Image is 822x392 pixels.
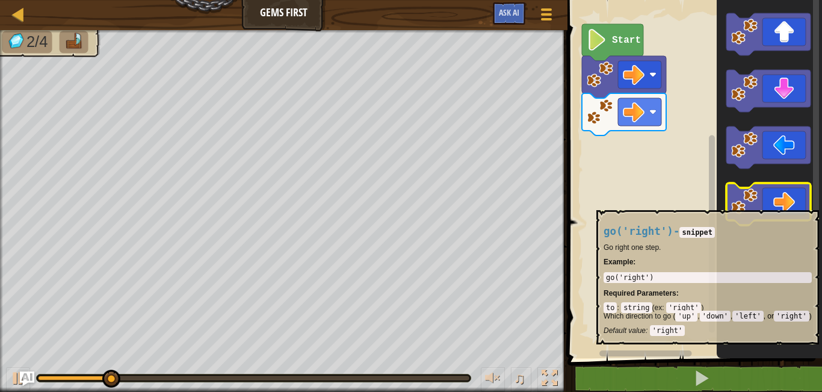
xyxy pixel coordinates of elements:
[676,289,679,297] span: :
[60,31,88,53] li: Go to the raft.
[499,7,519,18] span: Ask AI
[26,33,48,51] span: 2/4
[604,326,646,335] span: Default value
[481,367,505,392] button: Adjust volume
[537,367,561,392] button: Toggle fullscreen
[604,289,676,297] span: Required Parameters
[655,303,663,312] span: ex
[621,302,652,313] code: string
[700,311,731,322] code: 'down'
[646,326,650,335] span: :
[20,372,34,386] button: Ask AI
[2,31,52,53] li: Collect the gems.
[604,303,812,335] div: ( )
[604,243,812,252] p: Go right one step.
[604,258,635,266] strong: :
[675,311,697,322] code: 'up'
[604,312,812,320] p: Which direction to go ( , , , or )
[531,2,561,31] button: Show game menu
[511,367,531,392] button: ♫
[606,273,809,282] div: go('right')
[650,325,685,336] code: 'right'
[604,226,812,237] h4: -
[617,303,621,312] span: :
[679,227,715,238] code: snippet
[662,303,666,312] span: :
[604,225,673,237] span: go('right')
[604,258,633,266] span: Example
[774,311,809,322] code: 'right'
[666,302,702,313] code: 'right'
[493,2,525,25] button: Ask AI
[732,311,763,322] code: 'left'
[612,35,641,46] text: Start
[604,302,617,313] code: to
[513,369,525,387] span: ♫
[6,367,30,392] button: Ctrl + P: Play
